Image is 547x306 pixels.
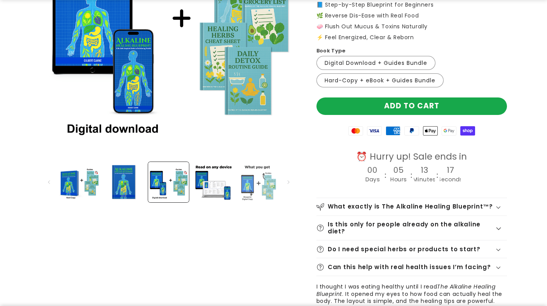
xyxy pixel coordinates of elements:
div: : [384,167,387,184]
h4: 13 [421,166,428,174]
label: Hard-Copy + eBook + Guides Bundle [316,73,444,87]
summary: Do I need special herbs or products to start? [316,240,507,258]
h2: Is this only for people already on the alkaline diet? [328,221,495,235]
p: 📘 Step-by-Step Blueprint for Beginners 🌿 Reverse Dis-Ease with Real Food 🧼 Flush Out Mucus & Toxi... [316,2,507,40]
div: : [436,167,439,184]
div: Seconds [438,174,463,185]
h2: Do I need special herbs or products to start? [328,246,481,253]
summary: What exactly is The Alkaline Healing Blueprint™? [316,198,507,216]
label: Book Type [316,47,346,55]
h2: What exactly is The Alkaline Healing Blueprint™? [328,203,493,210]
div: Hours [390,174,407,185]
button: Load image 3 in gallery view [148,162,189,202]
label: Digital Download + Guides Bundle [316,56,435,70]
div: ⏰ Hurry up! Sale ends in [343,151,481,163]
h4: 00 [367,166,377,174]
div: Minutes [413,174,436,185]
div: : [410,167,413,184]
button: Slide right [280,174,297,191]
button: Slide left [40,174,58,191]
button: Load image 1 in gallery view [104,162,144,202]
button: Add to cart [316,97,507,115]
h4: 05 [393,166,404,174]
summary: Can this help with real health issues I’m facing? [316,258,507,276]
button: Load image 5 in gallery view [237,162,278,202]
h2: Can this help with real health issues I’m facing? [328,264,491,271]
h4: 17 [447,166,454,174]
button: Load image 4 in gallery view [193,162,233,202]
summary: Is this only for people already on the alkaline diet? [316,216,507,240]
button: Load image 2 in gallery view [59,162,100,202]
div: Days [365,174,379,185]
